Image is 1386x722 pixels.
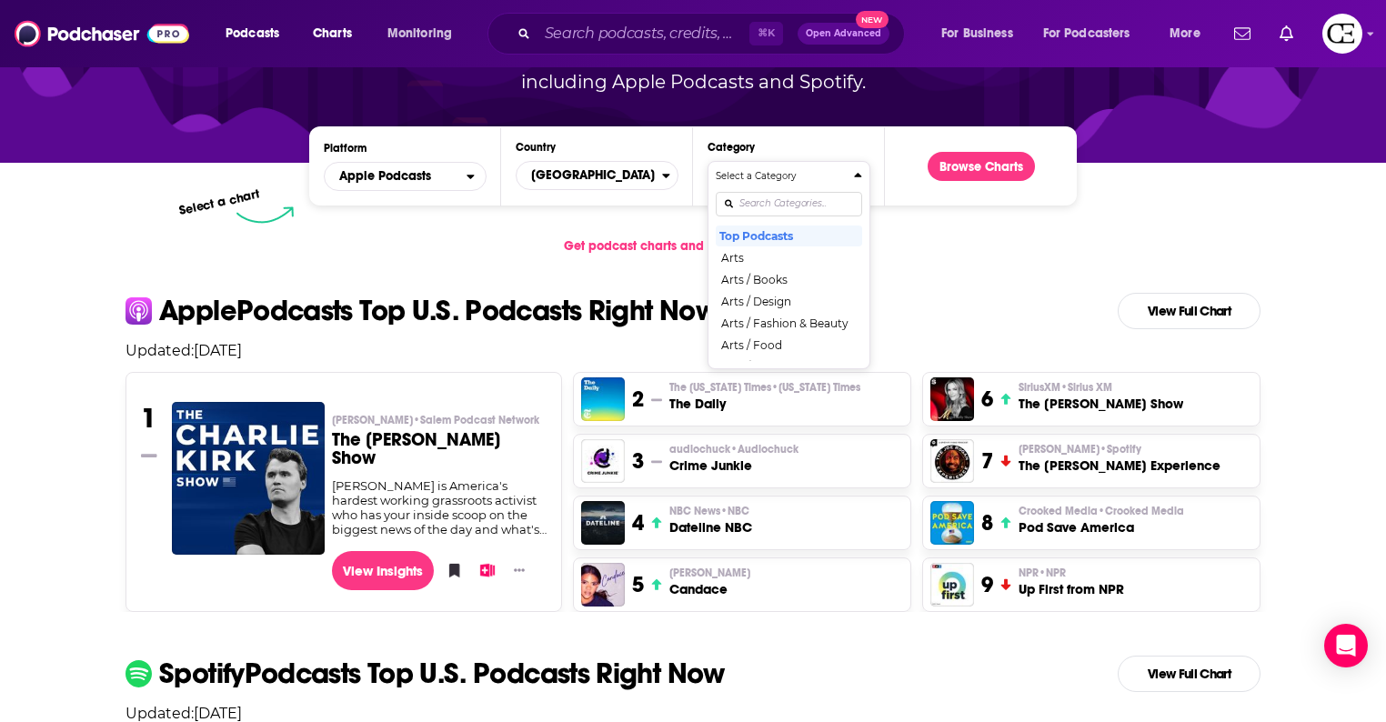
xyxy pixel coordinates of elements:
p: NPR • NPR [1019,566,1124,580]
span: Logged in as cozyearthaudio [1322,14,1362,54]
p: NBC News • NBC [669,504,752,518]
img: select arrow [236,206,294,224]
button: open menu [324,162,487,191]
a: audiochuck•AudiochuckCrime Junkie [669,442,798,475]
button: Add to List [474,557,492,584]
a: Pod Save America [930,501,974,545]
img: The Megyn Kelly Show [930,377,974,421]
p: audiochuck • Audiochuck [669,442,798,456]
img: Up First from NPR [930,563,974,607]
h3: 4 [632,509,644,536]
a: The Joe Rogan Experience [930,439,974,483]
span: • Salem Podcast Network [413,414,539,426]
a: The Charlie Kirk Show [172,402,325,554]
img: spotify Icon [126,660,152,687]
div: Open Intercom Messenger [1324,624,1368,667]
span: Open Advanced [806,29,881,38]
span: audiochuck [669,442,798,456]
span: Podcasts [226,21,279,46]
span: ⌘ K [749,22,783,45]
h3: Up First from NPR [1019,580,1124,598]
h3: 8 [981,509,993,536]
span: • Crooked Media [1098,505,1184,517]
span: Apple Podcasts [339,170,431,183]
p: Crooked Media • Crooked Media [1019,504,1184,518]
p: Joe Rogan • Spotify [1019,442,1220,456]
a: View Full Chart [1118,656,1260,692]
a: Show notifications dropdown [1272,18,1301,49]
span: [PERSON_NAME] [1019,442,1141,456]
img: Candace [581,563,625,607]
div: Search podcasts, credits, & more... [505,13,922,55]
span: The [US_STATE] Times [669,380,860,395]
h4: Select a Category [716,172,847,181]
h3: Crime Junkie [669,456,798,475]
a: [PERSON_NAME]Candace [669,566,750,598]
img: The Daily [581,377,625,421]
a: NBC News•NBCDateline NBC [669,504,752,536]
button: Show profile menu [1322,14,1362,54]
button: Countries [516,161,678,190]
input: Search podcasts, credits, & more... [537,19,749,48]
span: More [1170,21,1200,46]
p: Select a chart [177,186,261,218]
p: Apple Podcasts Top U.S. Podcasts Right Now [159,296,717,326]
img: Crime Junkie [581,439,625,483]
a: [PERSON_NAME]•Salem Podcast NetworkThe [PERSON_NAME] Show [332,413,547,478]
span: Get podcast charts and rankings via API [564,238,803,254]
p: Updated: [DATE] [111,342,1275,359]
a: The [US_STATE] Times•[US_STATE] TimesThe Daily [669,380,860,413]
span: • Audiochuck [730,443,798,456]
span: [PERSON_NAME] [332,413,539,427]
h3: Dateline NBC [669,518,752,536]
h3: The [PERSON_NAME] Show [1019,395,1183,413]
button: Categories [708,161,870,369]
a: [PERSON_NAME]•SpotifyThe [PERSON_NAME] Experience [1019,442,1220,475]
a: View Full Chart [1118,293,1260,329]
span: • Spotify [1100,443,1141,456]
span: For Podcasters [1043,21,1130,46]
h3: 5 [632,571,644,598]
button: Arts / Design [716,290,862,312]
button: Bookmark Podcast [441,557,459,584]
button: open menu [375,19,476,48]
a: NPR•NPRUp First from NPR [1019,566,1124,598]
span: SiriusXM [1019,380,1112,395]
span: Monitoring [387,21,452,46]
span: [GEOGRAPHIC_DATA] [517,160,662,191]
a: View Insights [332,551,435,590]
input: Search Categories... [716,192,862,216]
a: Podchaser - Follow, Share and Rate Podcasts [15,16,189,51]
span: For Business [941,21,1013,46]
button: Browse Charts [928,152,1035,181]
h3: 1 [141,402,156,435]
button: Show More Button [507,561,532,579]
span: New [856,11,889,28]
button: open menu [929,19,1036,48]
button: Arts / Performing Arts [716,356,862,377]
h3: 2 [632,386,644,413]
div: [PERSON_NAME] is America's hardest working grassroots activist who has your inside scoop on the b... [332,478,547,536]
span: • NBC [720,505,749,517]
img: The Charlie Kirk Show [172,402,325,555]
button: Arts / Food [716,334,862,356]
span: Crooked Media [1019,504,1184,518]
span: • NPR [1039,567,1066,579]
button: Arts / Books [716,268,862,290]
a: Get podcast charts and rankings via API [549,224,836,268]
span: NPR [1019,566,1066,580]
img: Dateline NBC [581,501,625,545]
h3: Candace [669,580,750,598]
h3: Pod Save America [1019,518,1184,536]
